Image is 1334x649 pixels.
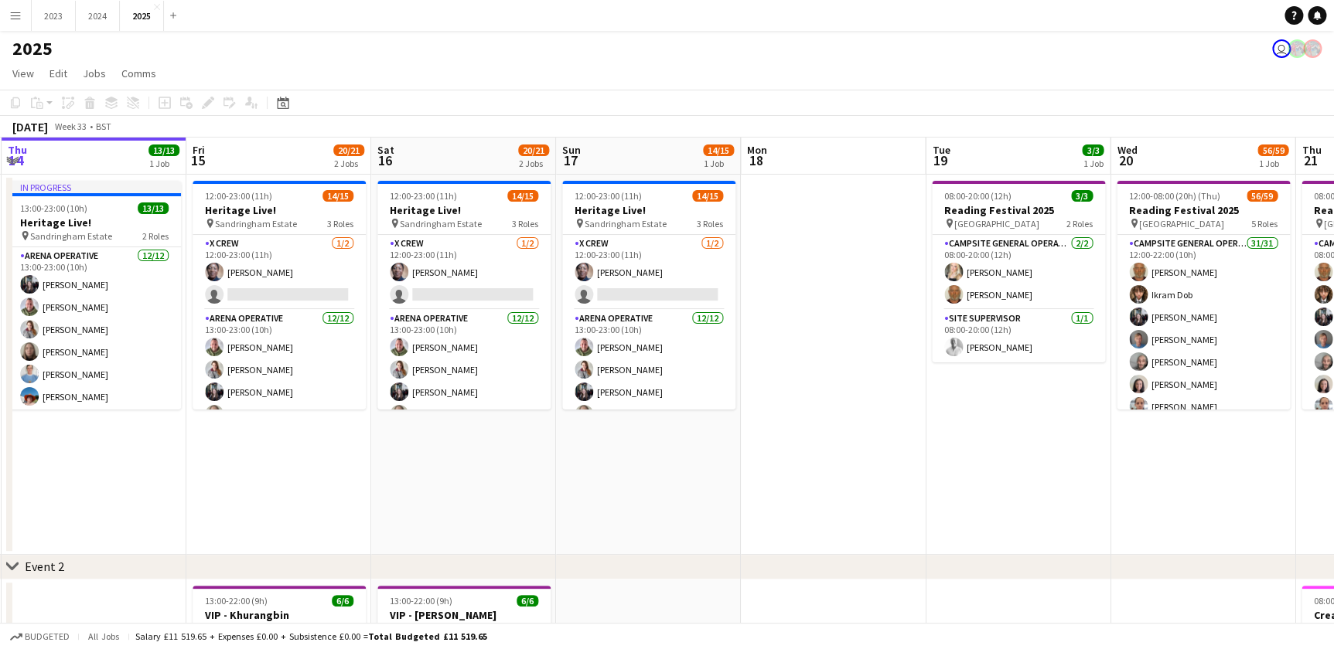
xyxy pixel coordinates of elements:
[96,121,111,132] div: BST
[12,37,53,60] h1: 2025
[135,630,487,642] div: Salary £11 519.65 + Expenses £0.00 + Subsistence £0.00 =
[49,66,67,80] span: Edit
[1272,39,1291,58] app-user-avatar: Chris hessey
[1303,39,1322,58] app-user-avatar: Lucia Aguirre de Potter
[1288,39,1306,58] app-user-avatar: Lucia Aguirre de Potter
[6,63,40,83] a: View
[121,66,156,80] span: Comms
[12,66,34,80] span: View
[43,63,73,83] a: Edit
[12,119,48,134] div: [DATE]
[32,1,76,31] button: 2023
[115,63,162,83] a: Comms
[83,66,106,80] span: Jobs
[8,628,72,645] button: Budgeted
[51,121,90,132] span: Week 33
[76,1,120,31] button: 2024
[77,63,112,83] a: Jobs
[25,631,70,642] span: Budgeted
[368,630,487,642] span: Total Budgeted £11 519.65
[25,559,64,574] div: Event 2
[120,1,164,31] button: 2025
[85,630,122,642] span: All jobs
